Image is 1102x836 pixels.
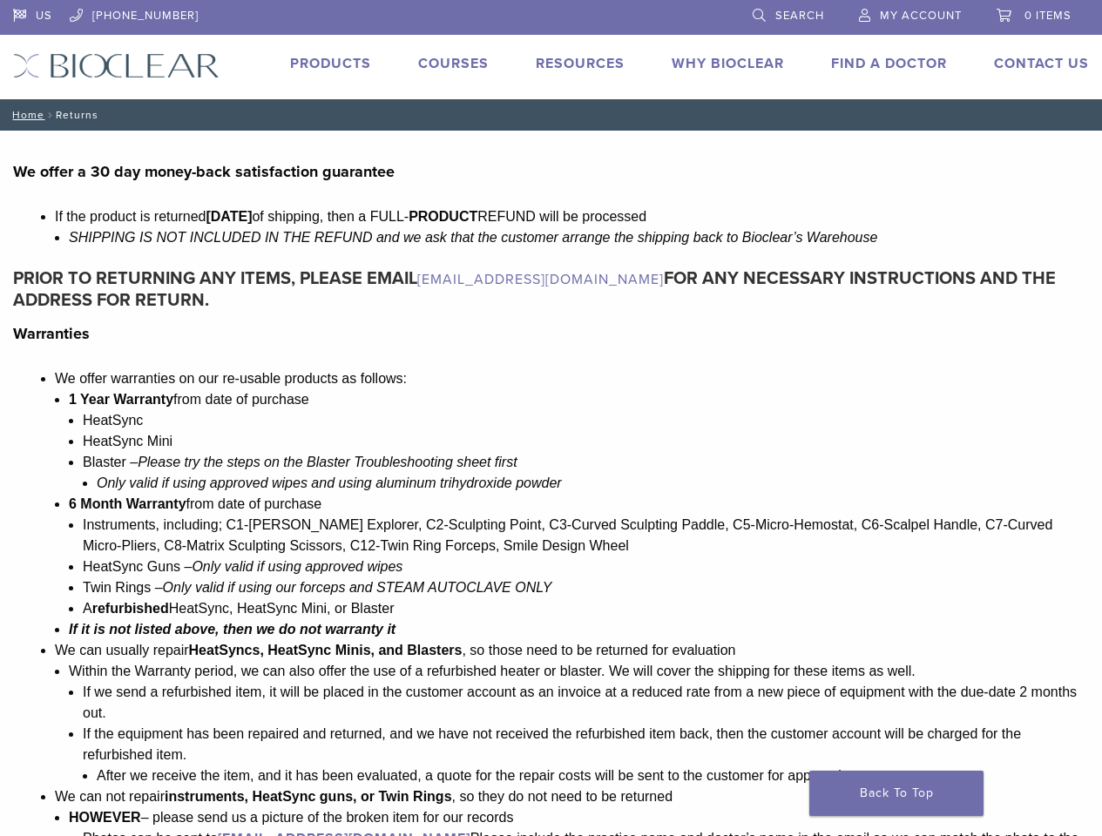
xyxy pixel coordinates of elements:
[809,771,984,816] a: Back To Top
[83,580,163,595] span: Twin Rings –
[69,664,916,678] span: Within the Warranty period, we can also offer the use of a refurbished heater or blaster. We will...
[83,410,1089,431] li: HeatSync
[173,392,309,407] span: from date of purchase
[192,559,402,574] span: Only valid if using approved wipes
[69,496,186,511] strong: 6 Month Warranty
[831,55,947,72] a: Find A Doctor
[44,111,56,119] span: /
[536,55,625,72] a: Resources
[55,371,407,386] span: We offer warranties on our re-usable products as follows:
[1024,9,1072,23] span: 0 items
[13,53,220,78] img: Bioclear
[672,55,784,72] a: Why Bioclear
[477,209,646,224] span: REFUND will be processed
[163,580,552,595] span: Only valid if using our forceps and STEAM AUTOCLAVE ONLY
[83,559,192,574] span: HeatSync Guns –
[55,209,206,224] span: If the product is returned
[83,431,1089,452] li: HeatSync Mini
[138,455,517,469] span: Please try the steps on the Blaster Troubleshooting sheet first
[69,230,877,245] span: SHIPPING IS NOT INCLUDED IN THE REFUND and we ask that the customer arrange the shipping back to ...
[69,622,396,637] i: If it is not listed above, then we do not warranty it
[83,726,1021,762] span: If the equipment has been repaired and returned, and we have not received the refurbished item ba...
[69,810,513,825] span: – please send us a picture of the broken item for our records
[55,640,1089,786] li: We can usually repair , so those need to be returned for evaluation
[69,392,309,407] b: 1 Year Warranty
[83,684,1077,720] span: If we send a refurbished item, it will be placed in the customer account as an invoice at a reduc...
[290,55,371,72] a: Products
[994,55,1089,72] a: Contact Us
[206,209,252,224] b: [DATE]
[83,598,1089,619] li: A HeatSync, HeatSync Mini, or Blaster
[417,271,664,288] a: [EMAIL_ADDRESS][DOMAIN_NAME]
[83,455,138,469] span: Blaster –
[880,9,962,23] span: My Account
[165,789,452,804] b: instruments, HeatSync guns, or Twin Rings
[775,9,824,23] span: Search
[83,515,1089,556] li: Instruments, including; C1-[PERSON_NAME] Explorer, C2-Sculpting Point, C3-Curved Sculpting Paddle...
[97,768,845,783] span: After we receive the item, and it has been evaluated, a quote for the repair costs will be sent t...
[69,810,141,825] strong: HOWEVER
[13,162,395,181] b: We offer a 30 day money-back satisfaction guarantee
[55,789,165,804] span: We can not repair
[7,109,44,121] a: Home
[13,268,1056,311] strong: PRIOR TO RETURNING ANY ITEMS, PLEASE EMAIL FOR ANY NECESSARY INSTRUCTIONS AND THE ADDRESS FOR RET...
[418,55,489,72] a: Courses
[97,475,562,490] i: Only valid if using approved wipes and using aluminum trihydroxide powder
[189,643,463,657] b: HeatSyncs, HeatSync Minis, and Blasters
[409,209,477,224] b: PRODUCT
[252,209,409,224] span: of shipping, then a FULL-
[452,789,673,804] span: , so they do not need to be returned
[13,324,90,343] b: Warranties
[92,601,169,616] strong: refurbished
[186,496,322,511] span: from date of purchase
